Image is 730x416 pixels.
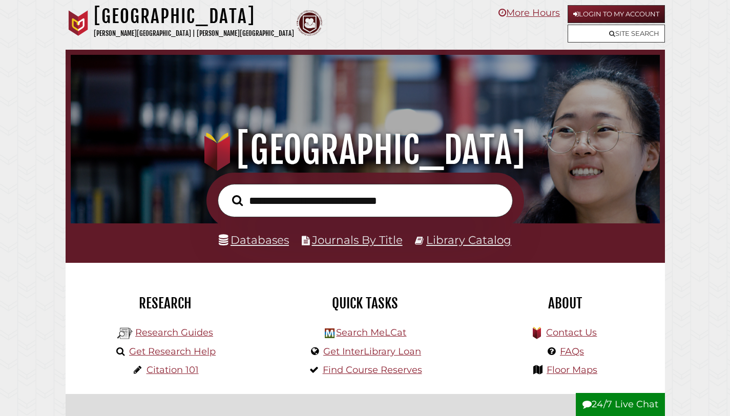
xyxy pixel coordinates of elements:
a: Get Research Help [129,346,216,357]
h2: About [473,295,657,312]
a: Research Guides [135,327,213,338]
img: Calvin University [66,10,91,36]
a: Site Search [568,25,665,43]
a: Library Catalog [426,233,511,246]
a: Journals By Title [312,233,403,246]
img: Hekman Library Logo [117,326,133,341]
i: Search [232,195,243,206]
h2: Quick Tasks [273,295,457,312]
a: FAQs [560,346,584,357]
a: Floor Maps [547,364,597,376]
a: Get InterLibrary Loan [323,346,421,357]
a: Databases [219,233,289,246]
h2: Research [73,295,258,312]
img: Calvin Theological Seminary [297,10,322,36]
p: [PERSON_NAME][GEOGRAPHIC_DATA] | [PERSON_NAME][GEOGRAPHIC_DATA] [94,28,294,39]
a: Search MeLCat [336,327,406,338]
a: Contact Us [546,327,597,338]
button: Search [227,192,248,209]
a: More Hours [498,7,560,18]
a: Citation 101 [147,364,199,376]
a: Login to My Account [568,5,665,23]
a: Find Course Reserves [323,364,422,376]
img: Hekman Library Logo [325,328,335,338]
h1: [GEOGRAPHIC_DATA] [81,128,649,173]
h1: [GEOGRAPHIC_DATA] [94,5,294,28]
